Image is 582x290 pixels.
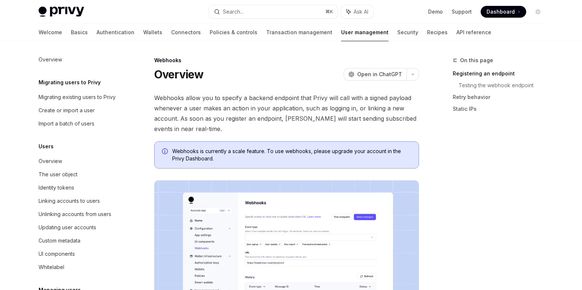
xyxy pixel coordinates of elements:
button: Search...⌘K [209,5,337,18]
div: Create or import a user [39,106,95,115]
a: Testing the webhook endpoint [459,79,550,91]
img: light logo [39,7,84,17]
div: UI components [39,250,75,258]
a: Security [397,24,418,41]
div: Identity tokens [39,183,74,192]
span: Webhooks allow you to specify a backend endpoint that Privy will call with a signed payload whene... [154,93,419,134]
span: Ask AI [354,8,368,15]
a: Import a batch of users [33,117,127,130]
a: Overview [33,53,127,66]
a: Wallets [143,24,162,41]
div: Linking accounts to users [39,197,100,205]
a: Registering an endpoint [453,68,550,79]
a: Identity tokens [33,181,127,194]
a: The user object [33,168,127,181]
div: Updating user accounts [39,223,96,232]
span: Open in ChatGPT [357,71,402,78]
div: Whitelabel [39,263,64,272]
div: Search... [223,7,243,16]
div: Overview [39,157,62,166]
a: Custom metadata [33,234,127,247]
a: Welcome [39,24,62,41]
button: Ask AI [341,5,373,18]
span: On this page [460,56,493,65]
span: ⌘ K [325,9,333,15]
a: Static IPs [453,103,550,115]
a: Migrating existing users to Privy [33,91,127,104]
a: Updating user accounts [33,221,127,234]
a: Retry behavior [453,91,550,103]
a: Policies & controls [210,24,257,41]
div: Webhooks [154,57,419,64]
a: User management [341,24,388,41]
a: Overview [33,155,127,168]
div: Custom metadata [39,236,80,245]
h1: Overview [154,68,204,81]
a: Create or import a user [33,104,127,117]
a: Authentication [97,24,134,41]
h5: Users [39,142,54,151]
a: Demo [428,8,443,15]
a: Basics [71,24,88,41]
span: Dashboard [487,8,515,15]
button: Open in ChatGPT [344,68,406,81]
div: Overview [39,55,62,64]
div: Import a batch of users [39,119,94,128]
a: Connectors [171,24,201,41]
a: Linking accounts to users [33,194,127,208]
h5: Migrating users to Privy [39,78,101,87]
a: Unlinking accounts from users [33,208,127,221]
a: Recipes [427,24,448,41]
a: UI components [33,247,127,261]
span: Webhooks is currently a scale feature. To use webhooks, please upgrade your account in the Privy ... [172,148,411,162]
svg: Info [162,148,169,156]
div: The user object [39,170,77,179]
a: Dashboard [481,6,526,18]
div: Unlinking accounts from users [39,210,111,219]
button: Toggle dark mode [532,6,544,18]
a: Transaction management [266,24,332,41]
a: Support [452,8,472,15]
a: API reference [456,24,491,41]
a: Whitelabel [33,261,127,274]
div: Migrating existing users to Privy [39,93,116,102]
